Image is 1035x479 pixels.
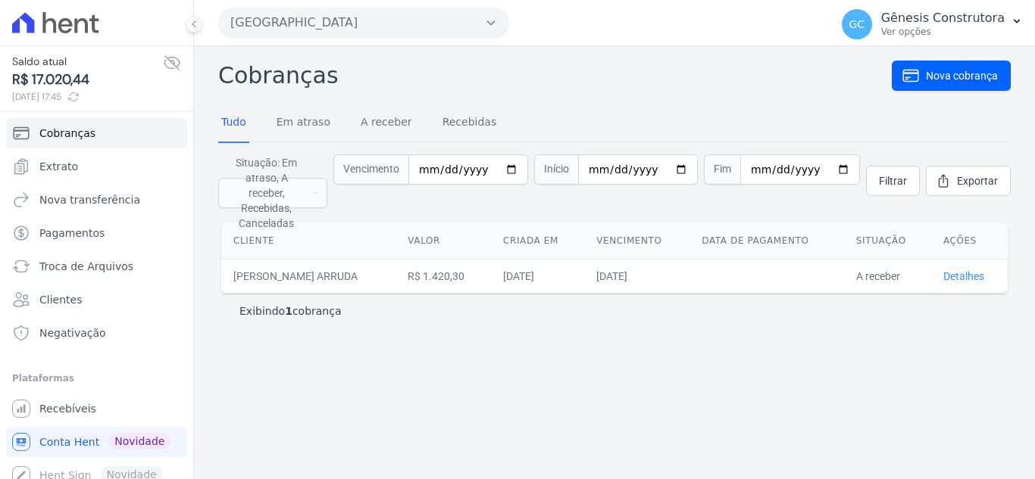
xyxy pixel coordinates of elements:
[830,3,1035,45] button: GC Gênesis Construtora Ver opções
[584,259,689,293] td: [DATE]
[879,173,907,188] span: Filtrar
[396,222,491,260] th: Valor
[274,104,333,143] a: Em atraso
[584,222,689,260] th: Vencimento
[39,325,106,341] span: Negativação
[218,8,509,38] button: [GEOGRAPHIC_DATA]
[218,178,327,208] button: Situação: Em atraso, A receber, Recebidas, Canceladas
[218,104,249,143] a: Tudo
[926,166,1011,196] a: Exportar
[957,173,998,188] span: Exportar
[849,19,865,30] span: GC
[39,126,95,141] span: Cobranças
[39,259,133,274] span: Troca de Arquivos
[333,154,408,185] span: Vencimento
[239,303,342,319] p: Exibindo cobrança
[12,369,181,387] div: Plataformas
[943,270,984,282] a: Detalhes
[228,155,305,231] span: Situação: Em atraso, A receber, Recebidas, Canceladas
[285,305,292,317] b: 1
[39,159,78,174] span: Extrato
[108,433,170,449] span: Novidade
[6,251,187,281] a: Troca de Arquivos
[881,11,1005,26] p: Gênesis Construtora
[866,166,920,196] a: Filtrar
[39,226,105,241] span: Pagamentos
[6,218,187,248] a: Pagamentos
[221,222,396,260] th: Cliente
[6,393,187,424] a: Recebíveis
[689,222,844,260] th: Data de pagamento
[39,192,140,207] span: Nova transferência
[221,259,396,293] td: [PERSON_NAME] ARRUDA
[39,434,99,449] span: Conta Hent
[6,427,187,457] a: Conta Hent Novidade
[439,104,500,143] a: Recebidas
[6,118,187,148] a: Cobranças
[931,222,1008,260] th: Ações
[396,259,491,293] td: R$ 1.420,30
[926,68,998,83] span: Nova cobrança
[491,222,584,260] th: Criada em
[844,259,931,293] td: A receber
[218,58,892,92] h2: Cobranças
[12,90,163,104] span: [DATE] 17:45
[534,154,578,185] span: Início
[491,259,584,293] td: [DATE]
[39,292,82,307] span: Clientes
[6,151,187,182] a: Extrato
[39,401,96,416] span: Recebíveis
[881,26,1005,38] p: Ver opções
[704,154,740,185] span: Fim
[358,104,415,143] a: A receber
[6,318,187,348] a: Negativação
[6,285,187,315] a: Clientes
[892,61,1011,91] a: Nova cobrança
[6,185,187,215] a: Nova transferência
[844,222,931,260] th: Situação
[12,70,163,90] span: R$ 17.020,44
[12,54,163,70] span: Saldo atual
